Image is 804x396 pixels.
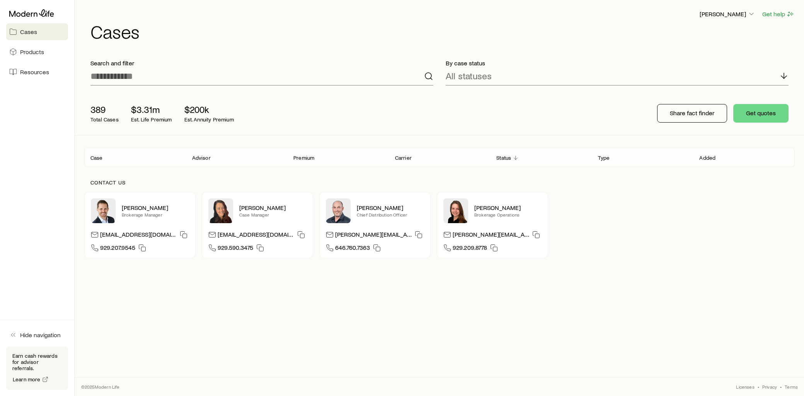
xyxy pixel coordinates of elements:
p: Est. Annuity Premium [184,116,234,123]
button: Get quotes [733,104,789,123]
p: 389 [90,104,119,115]
p: Case Manager [239,212,307,218]
img: Abby McGuigan [208,198,233,223]
p: [PERSON_NAME] [357,204,424,212]
p: Contact us [90,179,789,186]
span: Learn more [13,377,41,382]
p: Case [90,155,103,161]
a: Privacy [762,384,777,390]
span: Cases [20,28,37,36]
span: 929.590.3475 [218,244,253,254]
span: 646.760.7363 [335,244,370,254]
span: 929.207.9545 [100,244,135,254]
a: Cases [6,23,68,40]
p: [PERSON_NAME][EMAIL_ADDRESS][DOMAIN_NAME] [453,230,529,241]
span: • [780,384,782,390]
div: Earn cash rewards for advisor referrals.Learn more [6,346,68,390]
p: Carrier [395,155,412,161]
p: Type [598,155,610,161]
button: Share fact finder [657,104,727,123]
p: By case status [446,59,789,67]
p: Brokerage Operations [474,212,542,218]
p: Earn cash rewards for advisor referrals. [12,353,62,371]
h1: Cases [90,22,795,41]
p: [PERSON_NAME] [122,204,189,212]
a: Resources [6,63,68,80]
p: $3.31m [131,104,172,115]
p: Chief Distribution Officer [357,212,424,218]
p: [PERSON_NAME][EMAIL_ADDRESS][DOMAIN_NAME] [335,230,412,241]
a: Terms [785,384,798,390]
img: Ellen Wall [443,198,468,223]
button: Hide navigation [6,326,68,343]
img: Dan Pierson [326,198,351,223]
p: Status [496,155,511,161]
span: Resources [20,68,49,76]
p: Added [699,155,715,161]
p: Total Cases [90,116,119,123]
p: Search and filter [90,59,433,67]
p: Premium [293,155,314,161]
p: [PERSON_NAME] [700,10,755,18]
button: Get help [762,10,795,19]
p: [PERSON_NAME] [239,204,307,212]
p: Advisor [192,155,211,161]
span: • [758,384,759,390]
p: © 2025 Modern Life [81,384,120,390]
p: Share fact finder [670,109,714,117]
img: Nick Weiler [91,198,116,223]
span: Hide navigation [20,331,61,339]
p: [PERSON_NAME] [474,204,542,212]
p: [EMAIL_ADDRESS][DOMAIN_NAME] [100,230,177,241]
p: [EMAIL_ADDRESS][DOMAIN_NAME] [218,230,294,241]
span: Products [20,48,44,56]
p: Est. Life Premium [131,116,172,123]
p: Brokerage Manager [122,212,189,218]
span: 929.209.8778 [453,244,487,254]
a: Products [6,43,68,60]
p: All statuses [446,70,492,81]
a: Licenses [736,384,754,390]
p: $200k [184,104,234,115]
button: [PERSON_NAME] [699,10,756,19]
div: Client cases [84,148,795,167]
